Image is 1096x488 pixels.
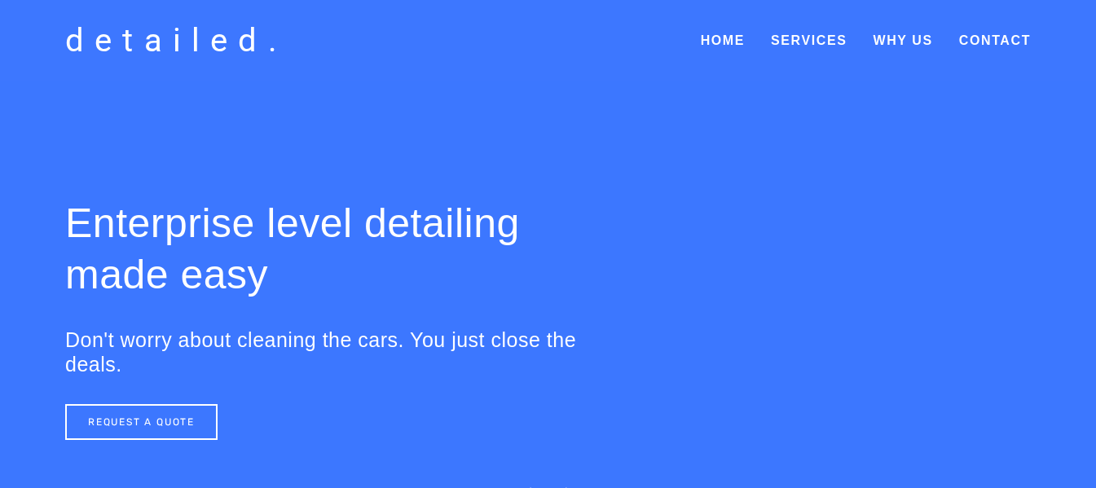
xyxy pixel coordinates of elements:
[959,26,1031,55] a: Contact
[57,16,296,65] a: detailed.
[65,198,617,300] h1: Enterprise level detailing made easy
[771,33,847,47] a: Services
[701,26,745,55] a: Home
[873,33,932,47] a: Why Us
[65,404,218,440] a: REQUEST A QUOTE
[65,328,617,376] h3: Don't worry about cleaning the cars. You just close the deals.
